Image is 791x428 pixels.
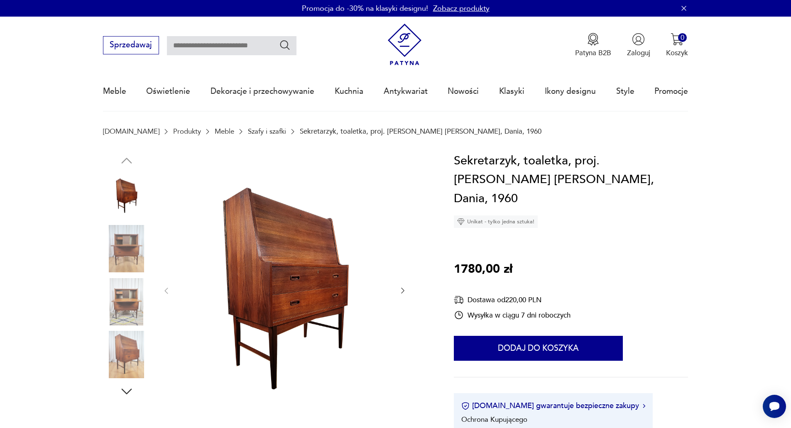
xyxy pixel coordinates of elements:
img: Ikonka użytkownika [632,33,645,46]
img: Ikona strzałki w prawo [643,404,645,408]
button: Dodaj do koszyka [454,336,623,361]
a: Style [616,72,634,110]
p: Patyna B2B [575,48,611,58]
a: Antykwariat [384,72,428,110]
img: Ikona diamentu [457,218,465,225]
div: 0 [678,33,687,42]
button: Szukaj [279,39,291,51]
a: Klasyki [499,72,524,110]
a: Ikona medaluPatyna B2B [575,33,611,58]
a: Meble [215,127,234,135]
p: 1780,00 zł [454,260,512,279]
a: Nowości [448,72,479,110]
a: Zobacz produkty [433,3,490,14]
iframe: Smartsupp widget button [763,395,786,418]
a: Dekoracje i przechowywanie [211,72,314,110]
a: Produkty [173,127,201,135]
img: Zdjęcie produktu Sekretarzyk, toaletka, proj. Arne Wahl Iversen, Dania, 1960 [103,225,150,272]
img: Ikona medalu [587,33,600,46]
a: Oświetlenie [146,72,190,110]
a: Meble [103,72,126,110]
a: Szafy i szafki [248,127,286,135]
li: Ochrona Kupującego [461,415,527,424]
img: Zdjęcie produktu Sekretarzyk, toaletka, proj. Arne Wahl Iversen, Dania, 1960 [103,331,150,378]
img: Zdjęcie produktu Sekretarzyk, toaletka, proj. Arne Wahl Iversen, Dania, 1960 [103,172,150,220]
button: 0Koszyk [666,33,688,58]
button: Zaloguj [627,33,650,58]
button: Sprzedawaj [103,36,159,54]
p: Zaloguj [627,48,650,58]
a: Ikony designu [545,72,596,110]
button: [DOMAIN_NAME] gwarantuje bezpieczne zakupy [461,401,645,411]
a: [DOMAIN_NAME] [103,127,159,135]
img: Ikona dostawy [454,295,464,305]
div: Dostawa od 220,00 PLN [454,295,571,305]
img: Zdjęcie produktu Sekretarzyk, toaletka, proj. Arne Wahl Iversen, Dania, 1960 [103,278,150,325]
a: Sprzedawaj [103,42,159,49]
a: Promocje [654,72,688,110]
p: Sekretarzyk, toaletka, proj. [PERSON_NAME] [PERSON_NAME], Dania, 1960 [300,127,541,135]
h1: Sekretarzyk, toaletka, proj. [PERSON_NAME] [PERSON_NAME], Dania, 1960 [454,152,688,208]
img: Ikona koszyka [671,33,683,46]
img: Ikona certyfikatu [461,402,470,410]
p: Promocja do -30% na klasyki designu! [302,3,428,14]
img: Patyna - sklep z meblami i dekoracjami vintage [384,24,426,66]
div: Wysyłka w ciągu 7 dni roboczych [454,310,571,320]
p: Koszyk [666,48,688,58]
button: Patyna B2B [575,33,611,58]
a: Kuchnia [335,72,363,110]
div: Unikat - tylko jedna sztuka! [454,215,538,228]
